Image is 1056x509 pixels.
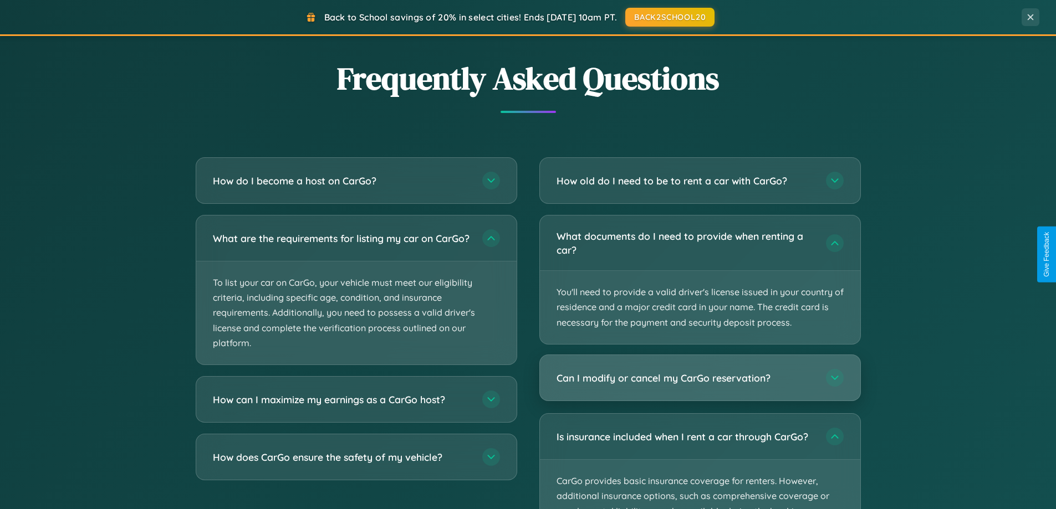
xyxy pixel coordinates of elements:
h2: Frequently Asked Questions [196,57,861,100]
p: To list your car on CarGo, your vehicle must meet our eligibility criteria, including specific ag... [196,261,517,364]
h3: What are the requirements for listing my car on CarGo? [213,232,471,245]
h3: What documents do I need to provide when renting a car? [557,229,815,256]
div: Give Feedback [1043,232,1050,277]
button: BACK2SCHOOL20 [625,8,715,27]
span: Back to School savings of 20% in select cities! Ends [DATE] 10am PT. [324,12,617,23]
h3: How does CarGo ensure the safety of my vehicle? [213,450,471,464]
h3: Can I modify or cancel my CarGo reservation? [557,371,815,385]
h3: How do I become a host on CarGo? [213,174,471,188]
h3: How can I maximize my earnings as a CarGo host? [213,393,471,407]
p: You'll need to provide a valid driver's license issued in your country of residence and a major c... [540,271,860,344]
h3: How old do I need to be to rent a car with CarGo? [557,174,815,188]
h3: Is insurance included when I rent a car through CarGo? [557,430,815,444]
